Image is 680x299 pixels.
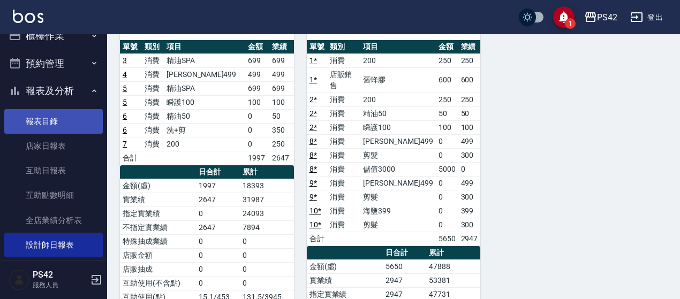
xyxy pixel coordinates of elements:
td: 0 [458,162,481,176]
td: 店販抽成 [120,262,196,276]
td: 250 [458,93,481,106]
td: 0 [196,262,240,276]
td: 0 [436,190,458,204]
td: 剪髮 [360,218,435,232]
td: 699 [245,81,269,95]
td: 499 [458,134,481,148]
td: 0 [240,234,294,248]
th: 日合計 [196,165,240,179]
td: 不指定實業績 [120,220,196,234]
td: 250 [436,53,458,67]
td: 合計 [307,232,327,246]
td: 店販銷售 [327,67,361,93]
td: 消費 [142,109,164,123]
td: 消費 [327,53,361,67]
td: 1997 [196,179,240,193]
img: Person [9,269,30,290]
td: 消費 [327,190,361,204]
td: 100 [245,95,269,109]
td: 499 [458,176,481,190]
td: 實業績 [307,273,383,287]
td: 7894 [240,220,294,234]
td: 消費 [142,53,164,67]
th: 金額 [436,40,458,54]
td: 250 [436,93,458,106]
a: 互助點數明細 [4,183,103,208]
span: 1 [565,18,576,29]
td: 消費 [142,67,164,81]
td: 0 [240,262,294,276]
td: 100 [269,95,293,109]
td: 特殊抽成業績 [120,234,196,248]
td: 2647 [269,151,293,165]
td: 499 [245,67,269,81]
button: 預約管理 [4,50,103,78]
td: 消費 [142,95,164,109]
th: 類別 [142,40,164,54]
td: 合計 [120,151,142,165]
div: PS42 [597,11,617,24]
td: 0 [436,176,458,190]
td: 300 [458,218,481,232]
td: 50 [269,109,293,123]
td: 200 [360,93,435,106]
td: 瞬護100 [360,120,435,134]
td: 600 [458,67,481,93]
td: 消費 [327,120,361,134]
td: 250 [269,137,293,151]
a: 7 [123,140,127,148]
td: 金額(虛) [307,259,383,273]
a: 報表目錄 [4,109,103,134]
td: 499 [269,67,293,81]
td: 店販金額 [120,248,196,262]
td: 0 [240,276,294,290]
td: 699 [269,53,293,67]
td: 2647 [196,220,240,234]
td: 0 [436,204,458,218]
th: 單號 [307,40,327,54]
td: 350 [269,123,293,137]
td: 1997 [245,151,269,165]
th: 累計 [426,246,480,260]
table: a dense table [307,40,481,246]
th: 項目 [360,40,435,54]
th: 單號 [120,40,142,54]
button: 登出 [626,7,667,27]
td: 699 [269,81,293,95]
a: 6 [123,112,127,120]
td: 50 [458,106,481,120]
h5: PS42 [33,270,87,280]
td: 消費 [327,204,361,218]
td: 5000 [436,162,458,176]
td: [PERSON_NAME]499 [164,67,245,81]
td: 0 [196,206,240,220]
a: 店家日報表 [4,134,103,158]
td: 200 [164,137,245,151]
td: 洗+剪 [164,123,245,137]
td: 100 [458,120,481,134]
td: 0 [436,218,458,232]
td: 2947 [458,232,481,246]
img: Logo [13,10,43,23]
td: 消費 [327,162,361,176]
td: 精油SPA [164,53,245,67]
table: a dense table [120,40,294,165]
td: 100 [436,120,458,134]
td: 300 [458,148,481,162]
td: 消費 [327,218,361,232]
td: 指定實業績 [120,206,196,220]
td: 0 [436,148,458,162]
td: 0 [245,137,269,151]
td: 消費 [142,123,164,137]
button: 櫃檯作業 [4,22,103,50]
td: 精油50 [164,109,245,123]
td: 0 [245,123,269,137]
td: 0 [240,248,294,262]
td: 0 [245,109,269,123]
button: 報表及分析 [4,77,103,105]
td: 消費 [142,137,164,151]
td: 儲值3000 [360,162,435,176]
td: 消費 [327,148,361,162]
td: 250 [458,53,481,67]
td: 18393 [240,179,294,193]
